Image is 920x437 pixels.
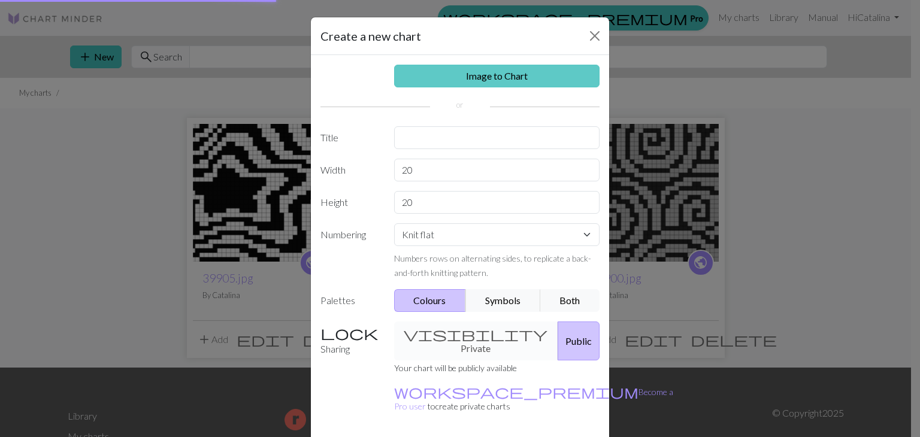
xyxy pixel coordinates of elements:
[313,159,387,181] label: Width
[465,289,541,312] button: Symbols
[394,383,638,400] span: workspace_premium
[313,223,387,280] label: Numbering
[313,289,387,312] label: Palettes
[394,289,467,312] button: Colours
[394,387,673,411] small: to create private charts
[394,253,591,278] small: Numbers rows on alternating sides, to replicate a back-and-forth knitting pattern.
[558,321,600,360] button: Public
[320,27,421,45] h5: Create a new chart
[394,363,517,373] small: Your chart will be publicly available
[540,289,600,312] button: Both
[394,387,673,411] a: Become a Pro user
[313,321,387,360] label: Sharing
[313,191,387,214] label: Height
[313,126,387,149] label: Title
[585,26,604,45] button: Close
[394,65,600,87] a: Image to Chart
